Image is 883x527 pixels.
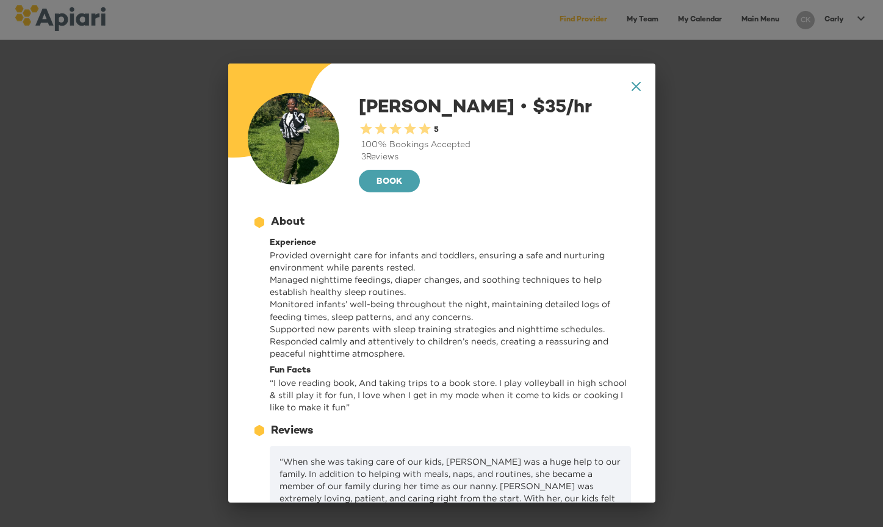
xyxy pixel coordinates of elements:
[359,93,636,194] div: [PERSON_NAME]
[514,98,592,118] span: $ 35 /hr
[369,175,410,190] span: BOOK
[270,237,630,249] div: Experience
[359,151,636,164] div: 3 Reviews
[271,423,313,439] div: Reviews
[359,139,636,151] div: 100 % Bookings Accepted
[270,378,627,412] span: “ I love reading book, And taking trips to a book store. I play volleyball in high school & still...
[270,365,630,377] div: Fun Facts
[248,93,339,184] img: user-photo-123-1758904728524.jpeg
[271,214,305,230] div: About
[270,249,630,359] p: Provided overnight care for infants and toddlers, ensuring a safe and nurturing environment while...
[519,96,528,115] span: •
[359,170,420,193] button: BOOK
[432,125,439,136] div: 5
